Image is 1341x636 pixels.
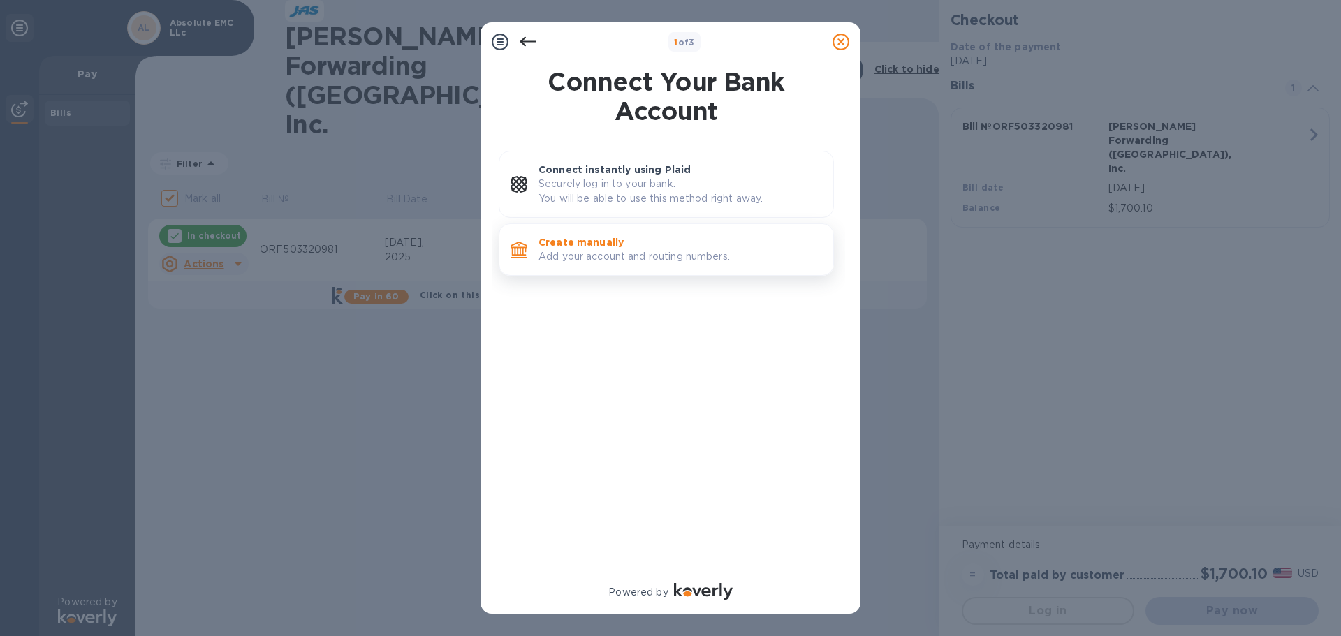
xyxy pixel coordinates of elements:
[493,67,840,126] h1: Connect Your Bank Account
[674,583,733,600] img: Logo
[674,37,677,47] span: 1
[608,585,668,600] p: Powered by
[538,249,822,264] p: Add your account and routing numbers.
[674,37,695,47] b: of 3
[538,235,822,249] p: Create manually
[538,177,822,206] p: Securely log in to your bank. You will be able to use this method right away.
[538,163,822,177] p: Connect instantly using Plaid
